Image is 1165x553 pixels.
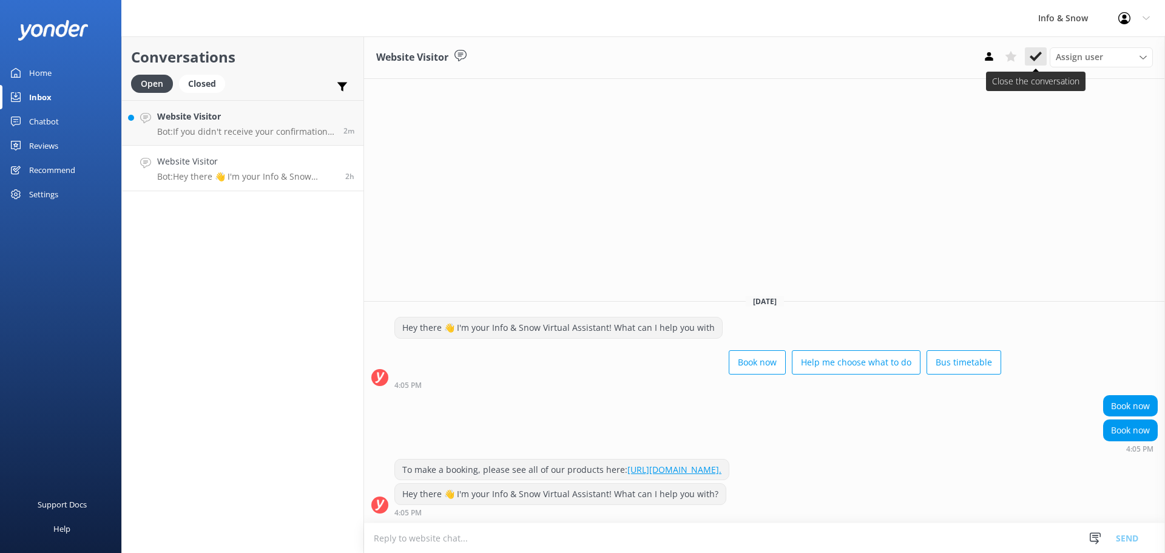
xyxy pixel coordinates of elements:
a: Website VisitorBot:If you didn't receive your confirmation email, please email the team at [EMAIL... [122,100,363,146]
h4: Website Visitor [157,110,334,123]
div: Home [29,61,52,85]
a: Closed [179,76,231,90]
button: Bus timetable [927,350,1001,375]
div: Hey there 👋 I'm your Info & Snow Virtual Assistant! What can I help you with [395,317,722,338]
strong: 4:05 PM [394,509,422,517]
div: Settings [29,182,58,206]
span: 04:05pm 15-Aug-2025 (UTC +12:00) Pacific/Auckland [345,171,354,182]
div: Assign User [1050,47,1153,67]
div: Book now [1104,420,1157,441]
a: Website VisitorBot:Hey there 👋 I'm your Info & Snow Virtual Assistant! What can I help you with?2h [122,146,363,191]
div: 04:05pm 15-Aug-2025 (UTC +12:00) Pacific/Auckland [1103,444,1158,453]
button: Help me choose what to do [792,350,920,375]
strong: 4:05 PM [1126,446,1153,453]
h3: Website Visitor [376,50,448,66]
div: Support Docs [38,492,87,517]
h2: Conversations [131,46,354,69]
h4: Website Visitor [157,155,336,168]
span: 06:30pm 15-Aug-2025 (UTC +12:00) Pacific/Auckland [343,126,354,136]
div: Closed [179,75,225,93]
div: Help [53,517,70,541]
div: Inbox [29,85,52,109]
div: To make a booking, please see all of our products here: [395,460,729,480]
button: Book now [729,350,786,375]
a: [URL][DOMAIN_NAME]. [627,464,721,475]
div: 04:05pm 15-Aug-2025 (UTC +12:00) Pacific/Auckland [394,508,726,517]
p: Bot: Hey there 👋 I'm your Info & Snow Virtual Assistant! What can I help you with? [157,171,336,182]
div: Reviews [29,134,58,158]
span: [DATE] [746,296,784,307]
div: Hey there 👋 I'm your Info & Snow Virtual Assistant! What can I help you with? [395,484,726,504]
div: Book now [1104,396,1157,416]
div: 04:05pm 15-Aug-2025 (UTC +12:00) Pacific/Auckland [394,381,1001,389]
div: Open [131,75,173,93]
div: Recommend [29,158,75,182]
p: Bot: If you didn't receive your confirmation email, please email the team at [EMAIL_ADDRESS][DOMA... [157,126,334,137]
img: yonder-white-logo.png [18,20,88,40]
strong: 4:05 PM [394,382,422,389]
a: Open [131,76,179,90]
span: Assign user [1056,50,1103,64]
div: Chatbot [29,109,59,134]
